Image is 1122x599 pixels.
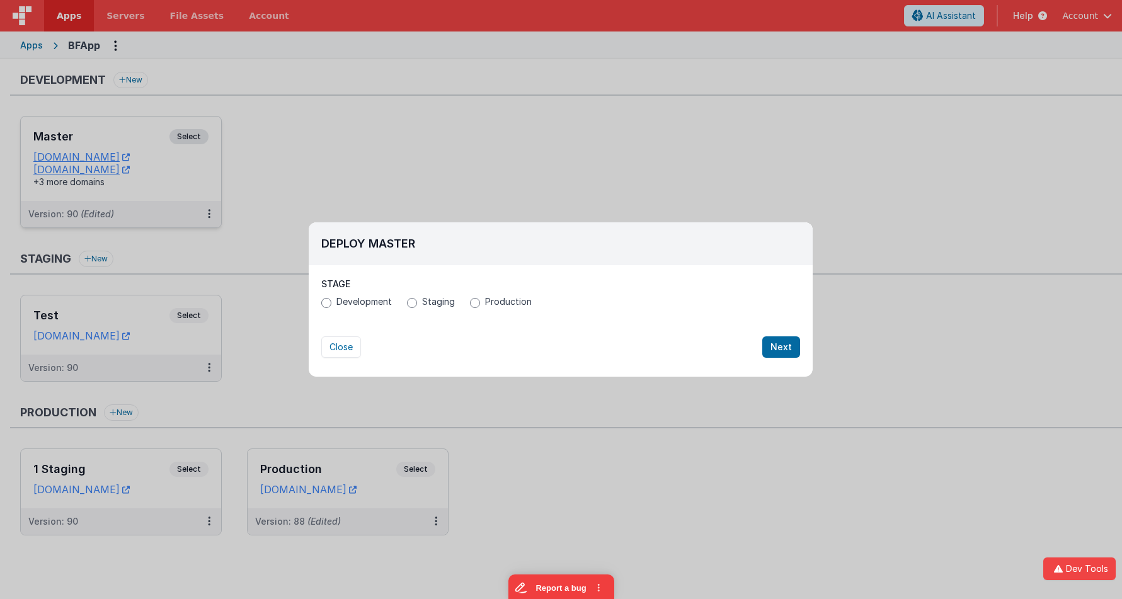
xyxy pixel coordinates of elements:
[485,295,532,308] span: Production
[470,298,480,308] input: Production
[321,336,361,358] button: Close
[321,278,350,289] span: Stage
[1043,557,1116,580] button: Dev Tools
[321,235,800,253] h2: Deploy Master
[422,295,455,308] span: Staging
[762,336,800,358] button: Next
[407,298,417,308] input: Staging
[336,295,392,308] span: Development
[321,298,331,308] input: Development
